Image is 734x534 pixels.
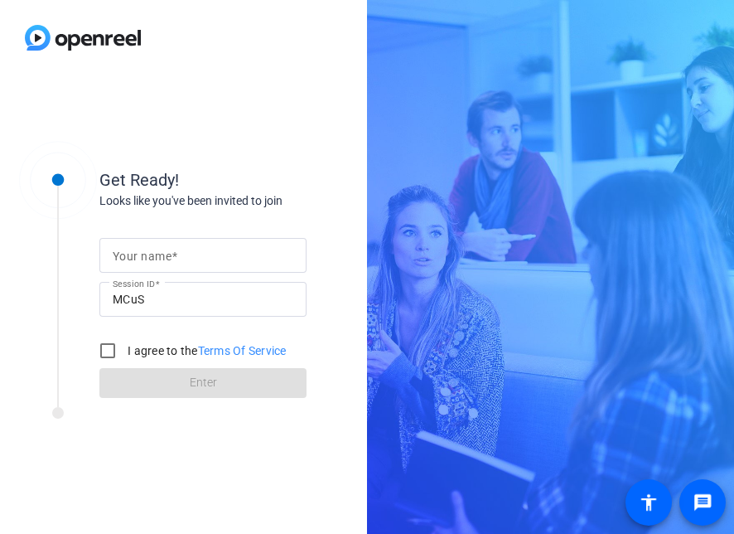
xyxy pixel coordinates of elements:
mat-icon: message [693,493,712,512]
label: I agree to the [124,342,287,359]
mat-label: Session ID [113,279,155,289]
mat-icon: accessibility [639,493,659,512]
div: Get Ready! [99,167,431,192]
div: Looks like you've been invited to join [99,192,431,210]
mat-label: Your name [113,250,171,263]
a: Terms Of Service [198,344,287,357]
